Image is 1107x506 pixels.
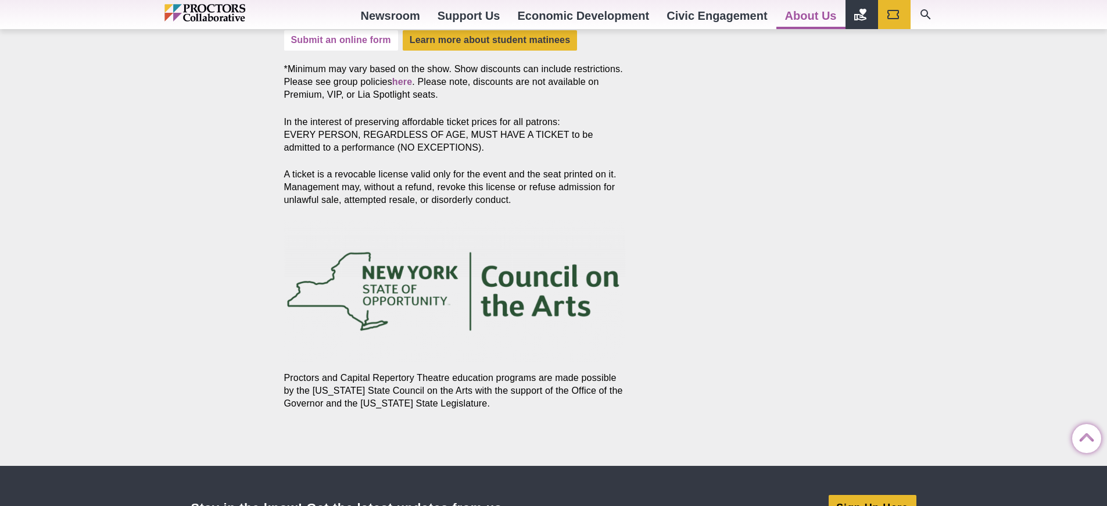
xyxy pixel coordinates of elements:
p: In the interest of preserving affordable ticket prices for all patrons: EVERY PERSON, REGARDLESS ... [284,116,626,154]
a: here [392,77,412,87]
p: A ticket is a revocable license valid only for the event and the seat printed on it. Management m... [284,168,626,206]
a: Submit an online form [284,30,398,51]
img: Proctors logo [164,4,295,22]
a: Learn more about student matinees [403,30,577,51]
a: Back to Top [1072,425,1095,448]
p: Proctors and Capital Repertory Theatre education programs are made possible by the [US_STATE] Sta... [284,372,626,410]
p: *Minimum may vary based on the show. Show discounts can include restrictions. Please see group po... [284,63,626,101]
